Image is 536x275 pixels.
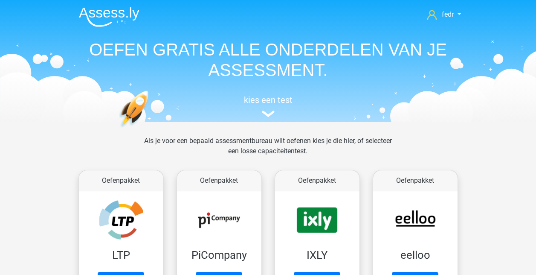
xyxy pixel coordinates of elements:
h5: kies een test [72,95,464,105]
span: fedr [442,10,454,18]
h1: OEFEN GRATIS ALLE ONDERDELEN VAN JE ASSESSMENT. [72,39,464,80]
div: Als je voor een bepaald assessmentbureau wilt oefenen kies je die hier, of selecteer een losse ca... [137,136,399,167]
a: kies een test [72,95,464,117]
img: oefenen [119,91,182,168]
img: assessment [262,111,275,117]
img: Assessly [79,7,139,27]
a: fedr [424,9,464,20]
